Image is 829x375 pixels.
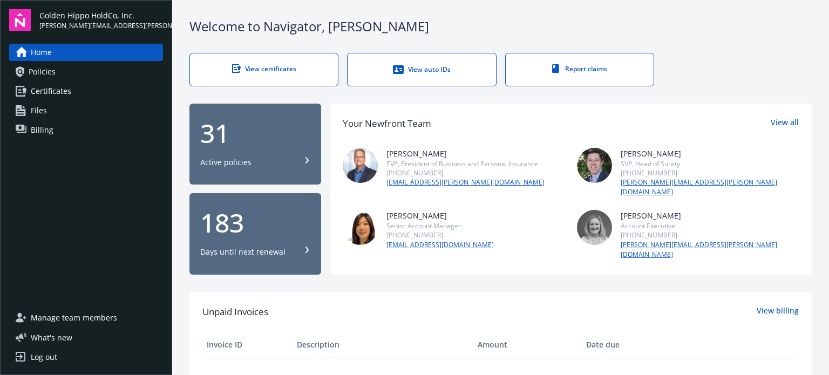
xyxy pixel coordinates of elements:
a: Files [9,102,163,119]
span: Files [31,102,47,119]
button: What's new [9,332,90,343]
div: SVP, Head of Surety [621,159,799,168]
span: Home [31,44,52,61]
span: Billing [31,121,53,139]
a: [PERSON_NAME][EMAIL_ADDRESS][PERSON_NAME][DOMAIN_NAME] [621,178,799,197]
a: Report claims [505,53,654,86]
div: [PHONE_NUMBER] [621,168,799,178]
span: [PERSON_NAME][EMAIL_ADDRESS][PERSON_NAME][DOMAIN_NAME] [39,21,163,31]
div: [PERSON_NAME] [386,210,494,221]
div: [PHONE_NUMBER] [386,230,494,240]
button: 183Days until next renewal [189,193,321,275]
div: 183 [200,210,310,236]
span: Certificates [31,83,71,100]
div: Report claims [527,64,632,73]
span: Unpaid Invoices [202,305,268,319]
img: photo [343,148,378,183]
span: Golden Hippo HoldCo, Inc. [39,10,163,21]
a: [EMAIL_ADDRESS][PERSON_NAME][DOMAIN_NAME] [386,178,545,187]
span: What ' s new [31,332,72,343]
div: Days until next renewal [200,247,286,257]
img: photo [343,210,378,245]
div: [PERSON_NAME] [386,148,545,159]
button: 31Active policies [189,104,321,185]
a: Home [9,44,163,61]
th: Description [293,332,473,358]
img: photo [577,148,612,183]
span: Manage team members [31,309,117,326]
a: View auto IDs [347,53,496,86]
th: Invoice ID [202,332,293,358]
div: [PERSON_NAME] [621,210,799,221]
a: Manage team members [9,309,163,326]
div: View auto IDs [369,64,474,75]
button: Golden Hippo HoldCo, Inc.[PERSON_NAME][EMAIL_ADDRESS][PERSON_NAME][DOMAIN_NAME] [39,9,163,31]
a: Certificates [9,83,163,100]
a: View all [771,117,799,131]
img: photo [577,210,612,245]
div: Welcome to Navigator , [PERSON_NAME] [189,17,812,36]
img: navigator-logo.svg [9,9,31,31]
a: Policies [9,63,163,80]
div: 31 [200,120,310,146]
a: View billing [757,305,799,319]
th: Date due [582,332,672,358]
div: [PERSON_NAME] [621,148,799,159]
div: Active policies [200,157,252,168]
div: EVP, President of Business and Personal Insurance [386,159,545,168]
th: Amount [473,332,582,358]
span: Policies [29,63,56,80]
a: [EMAIL_ADDRESS][DOMAIN_NAME] [386,240,494,250]
a: Billing [9,121,163,139]
div: [PHONE_NUMBER] [386,168,545,178]
div: Your Newfront Team [343,117,431,131]
div: Senior Account Manager [386,221,494,230]
div: Log out [31,349,57,366]
a: View certificates [189,53,338,86]
a: [PERSON_NAME][EMAIL_ADDRESS][PERSON_NAME][DOMAIN_NAME] [621,240,799,260]
div: View certificates [212,64,316,73]
div: [PHONE_NUMBER] [621,230,799,240]
div: Account Executive [621,221,799,230]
